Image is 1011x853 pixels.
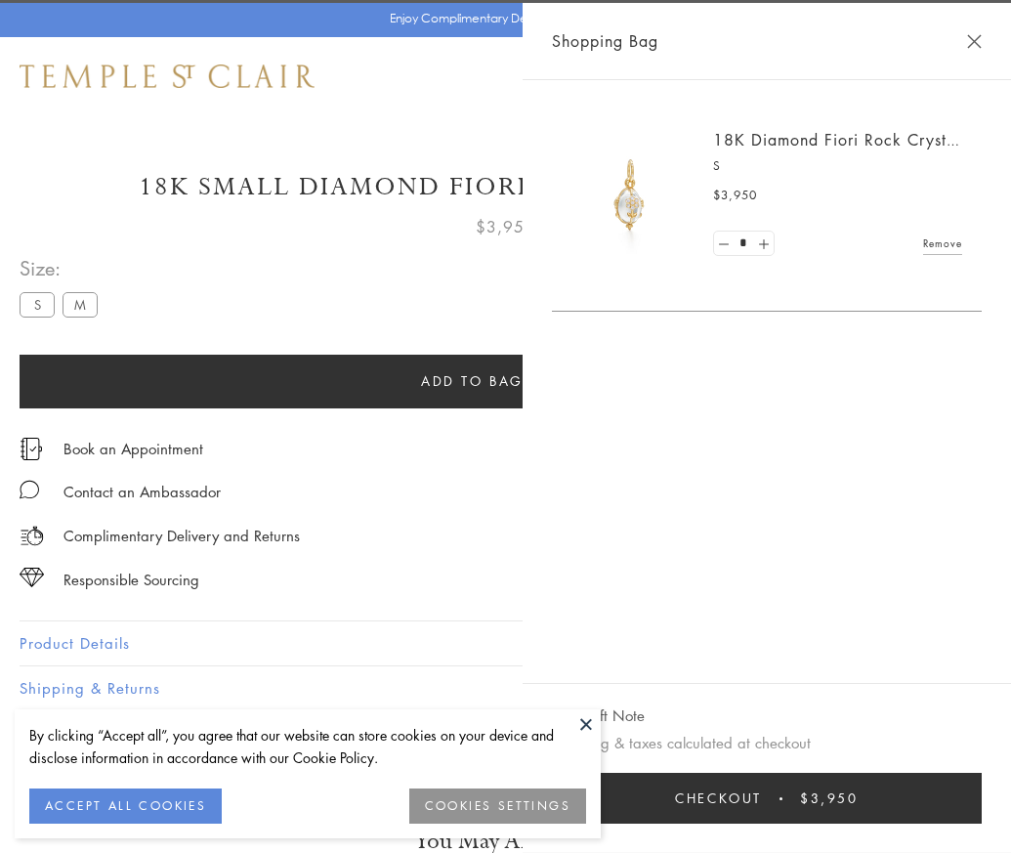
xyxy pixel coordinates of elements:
button: Shipping & Returns [20,666,991,710]
img: Temple St. Clair [20,64,315,88]
p: Enjoy Complimentary Delivery & Returns [390,9,611,28]
button: Add to bag [20,355,925,408]
button: COOKIES SETTINGS [409,789,586,824]
span: Shopping Bag [552,28,658,54]
a: Set quantity to 0 [714,232,734,256]
span: Checkout [675,788,762,809]
label: M [63,292,98,317]
div: By clicking “Accept all”, you agree that our website can store cookies on your device and disclos... [29,724,586,769]
img: MessageIcon-01_2.svg [20,480,39,499]
span: $3,950 [713,186,757,205]
span: $3,950 [800,788,859,809]
a: Set quantity to 2 [753,232,773,256]
button: ACCEPT ALL COOKIES [29,789,222,824]
button: Checkout $3,950 [552,773,982,824]
h1: 18K Small Diamond Fiori Rock Crystal Amulet [20,170,991,204]
label: S [20,292,55,317]
div: Contact an Ambassador [63,480,221,504]
span: Size: [20,252,105,284]
button: Add Gift Note [552,704,645,728]
p: Complimentary Delivery and Returns [63,524,300,548]
img: P51889-E11FIORI [571,137,689,254]
img: icon_delivery.svg [20,524,44,548]
span: $3,950 [476,214,535,239]
img: icon_appointment.svg [20,438,43,460]
p: S [713,156,962,176]
img: icon_sourcing.svg [20,568,44,587]
a: Remove [923,233,962,254]
span: Add to bag [421,370,524,392]
button: Product Details [20,621,991,665]
p: Shipping & taxes calculated at checkout [552,731,982,755]
button: Close Shopping Bag [967,34,982,49]
a: Book an Appointment [63,438,203,459]
div: Responsible Sourcing [63,568,199,592]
